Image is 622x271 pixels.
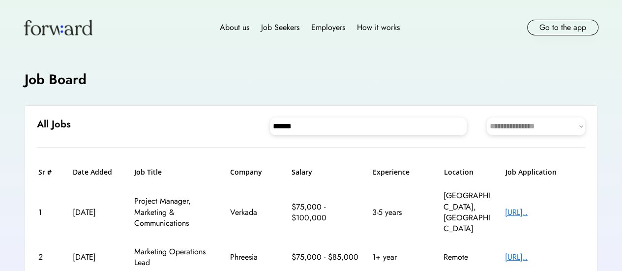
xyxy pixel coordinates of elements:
button: Go to the app [527,20,598,35]
div: 1+ year [372,252,431,263]
h4: Job Board [25,70,87,89]
h6: Date Added [73,167,122,177]
div: 3-5 years [372,207,431,218]
div: [GEOGRAPHIC_DATA], [GEOGRAPHIC_DATA] [444,190,493,235]
div: [URL].. [505,207,584,218]
div: [DATE] [73,252,122,263]
div: Employers [311,22,345,33]
h6: Sr # [38,167,60,177]
div: 2 [38,252,60,263]
div: $75,000 - $85,000 [291,252,360,263]
h6: All Jobs [37,118,71,131]
div: $75,000 - $100,000 [291,202,360,224]
div: About us [220,22,249,33]
h6: Experience [373,167,432,177]
h6: Job Application [505,167,584,177]
div: 1 [38,207,60,218]
div: Marketing Operations Lead [134,246,218,269]
div: Project Manager, Marketing & Communications [134,196,218,229]
div: How it works [357,22,400,33]
h6: Location [444,167,493,177]
div: Job Seekers [261,22,299,33]
div: [URL].. [505,252,584,263]
div: [DATE] [73,207,122,218]
div: Verkada [230,207,279,218]
h6: Salary [292,167,360,177]
h6: Job Title [134,167,162,177]
div: Phreesia [230,252,279,263]
h6: Company [230,167,279,177]
div: Remote [444,252,493,263]
img: Forward logo [24,20,92,35]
